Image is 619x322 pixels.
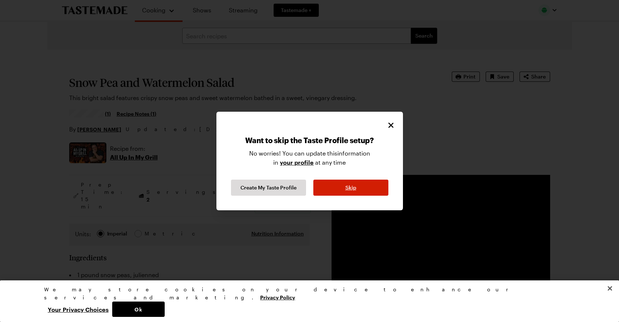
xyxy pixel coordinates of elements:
[245,136,374,149] p: Want to skip the Taste Profile setup?
[313,180,388,196] button: Skip Taste Profile
[386,120,396,130] button: Close
[260,294,295,300] a: More information about your privacy, opens in a new tab
[240,184,297,191] span: Create My Taste Profile
[280,158,314,166] a: your profile
[231,180,306,196] button: Continue Taste Profile
[249,149,370,172] p: No worries! You can update this information in at any time
[44,302,112,317] button: Your Privacy Choices
[112,302,165,317] button: Ok
[44,285,569,302] div: We may store cookies on your device to enhance our services and marketing.
[602,280,618,296] button: Close
[345,184,356,191] span: Skip
[44,285,569,317] div: Privacy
